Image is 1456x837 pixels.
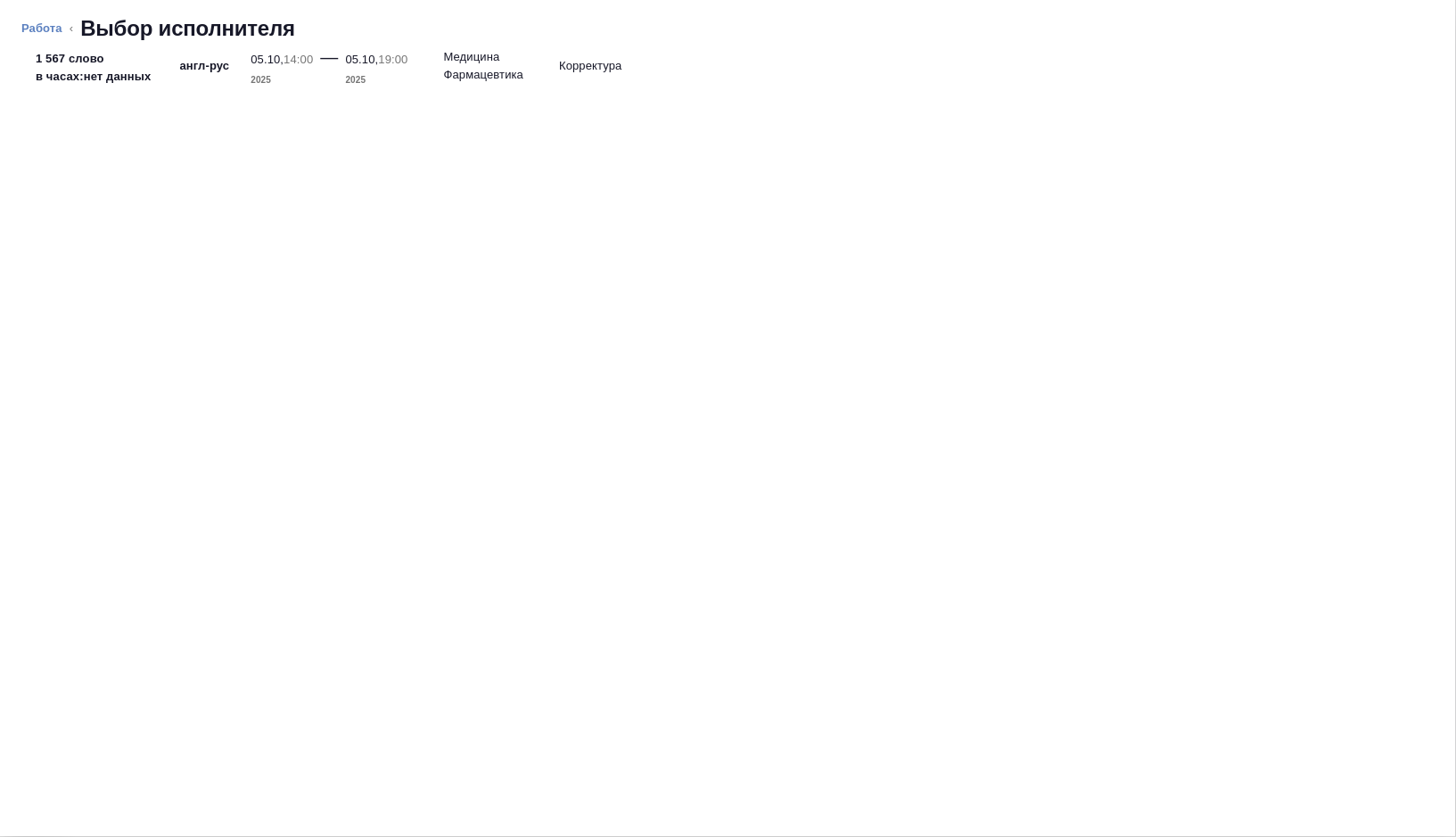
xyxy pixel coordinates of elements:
[378,53,407,66] p: 19:00
[444,48,500,66] p: Медицина
[21,21,62,35] a: Работа
[21,14,1435,43] nav: breadcrumb
[70,20,73,37] li: ‹
[320,43,338,89] div: —
[80,14,295,43] h2: Выбор исполнителя
[559,57,621,75] p: Корректура
[284,53,313,66] p: 14:00
[36,50,152,68] p: 1 567 слово
[251,53,284,66] p: 05.10,
[345,53,378,66] p: 05.10,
